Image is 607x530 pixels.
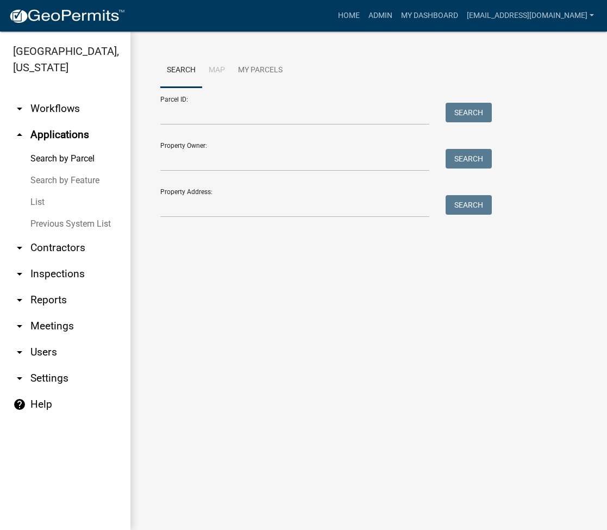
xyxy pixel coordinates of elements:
[446,195,492,215] button: Search
[13,346,26,359] i: arrow_drop_down
[231,53,289,88] a: My Parcels
[13,241,26,254] i: arrow_drop_down
[446,103,492,122] button: Search
[13,267,26,280] i: arrow_drop_down
[334,5,364,26] a: Home
[160,53,202,88] a: Search
[397,5,462,26] a: My Dashboard
[13,320,26,333] i: arrow_drop_down
[13,372,26,385] i: arrow_drop_down
[462,5,598,26] a: [EMAIL_ADDRESS][DOMAIN_NAME]
[13,102,26,115] i: arrow_drop_down
[13,398,26,411] i: help
[446,149,492,169] button: Search
[13,294,26,307] i: arrow_drop_down
[13,128,26,141] i: arrow_drop_up
[364,5,397,26] a: Admin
